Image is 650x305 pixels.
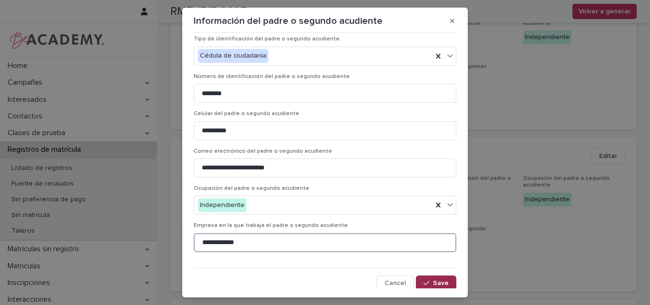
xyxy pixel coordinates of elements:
[194,223,348,228] span: Empresa en la que trabaja el padre o segundo acudiente
[194,36,340,42] span: Tipo de identificación del padre o segundo acudiente
[194,74,350,79] span: Número de identificación del padre o segundo acudiente
[194,15,383,27] p: Información del padre o segundo acudiente
[416,275,456,291] button: Save
[433,280,449,286] span: Save
[384,280,406,286] span: Cancel
[376,275,414,291] button: Cancel
[198,49,268,63] div: Cédula de ciudadanía
[194,186,309,191] span: Ocupación del padre o segundo acudiente
[198,198,246,212] div: Independiente
[194,148,332,154] span: Correo electrónico del padre o segundo acudiente
[194,111,299,117] span: Celular del padre o segundo acudiente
